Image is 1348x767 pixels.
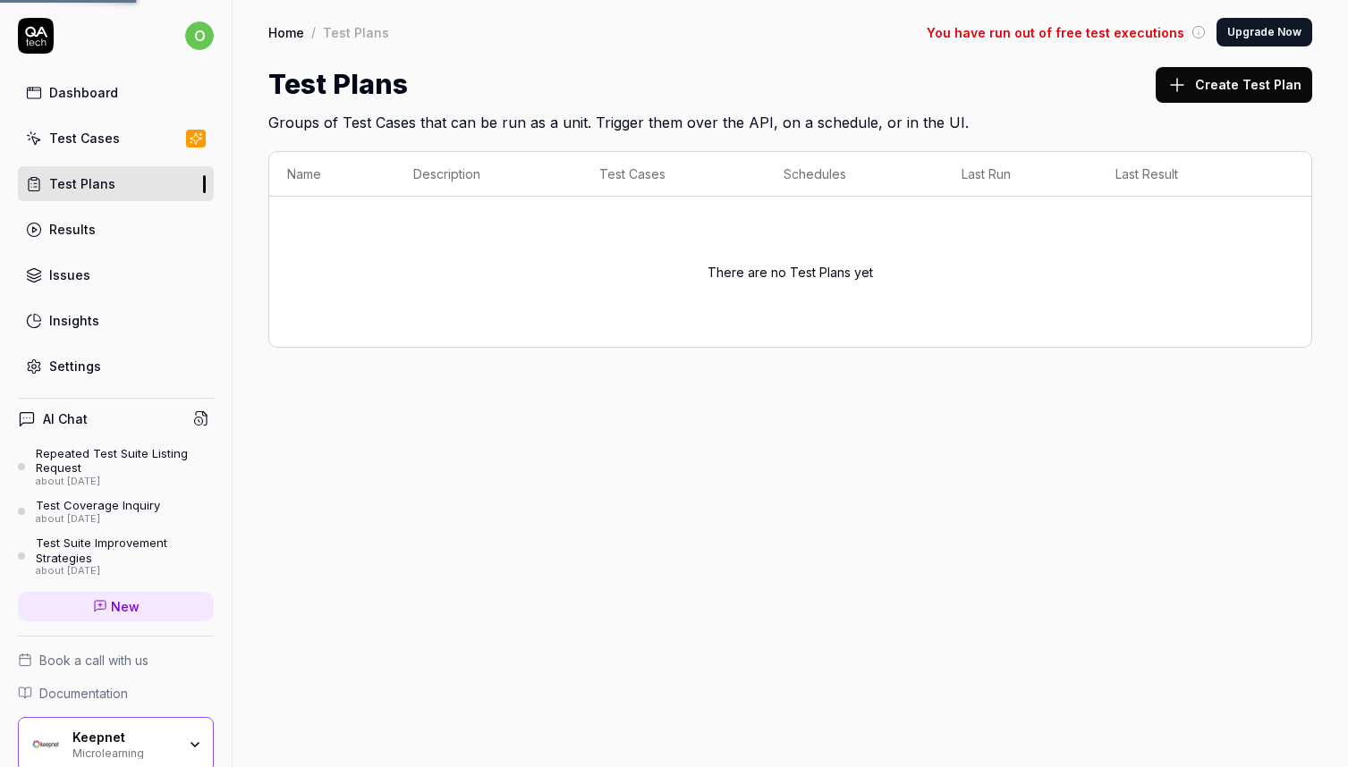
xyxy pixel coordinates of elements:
[1156,67,1312,103] button: Create Test Plan
[323,23,389,41] div: Test Plans
[72,729,176,746] div: Keepnet
[36,535,214,565] div: Test Suite Improvement Strategies
[36,476,214,488] div: about [DATE]
[268,105,1312,133] h2: Groups of Test Cases that can be run as a unit. Trigger them over the API, on a schedule, or in t...
[111,597,140,616] span: New
[49,83,118,102] div: Dashboard
[268,23,304,41] a: Home
[39,684,128,703] span: Documentation
[18,349,214,383] a: Settings
[36,513,160,526] div: about [DATE]
[72,745,176,759] div: Microlearning
[49,129,120,147] div: Test Cases
[49,311,99,330] div: Insights
[49,357,101,375] div: Settings
[18,303,214,338] a: Insights
[287,207,1293,336] div: There are no Test Plans yet
[30,729,62,761] img: Keepnet Logo
[395,152,581,197] th: Description
[18,166,214,201] a: Test Plans
[268,64,408,105] h1: Test Plans
[18,446,214,487] a: Repeated Test Suite Listing Requestabout [DATE]
[36,565,214,577] div: about [DATE]
[49,265,90,284] div: Issues
[1098,152,1276,197] th: Last Result
[18,684,214,703] a: Documentation
[185,21,214,50] span: o
[49,220,96,239] div: Results
[1217,18,1312,46] button: Upgrade Now
[49,174,115,193] div: Test Plans
[311,23,316,41] div: /
[927,23,1184,42] span: You have run out of free test executions
[39,651,148,670] span: Book a call with us
[18,75,214,110] a: Dashboard
[18,257,214,292] a: Issues
[36,446,214,476] div: Repeated Test Suite Listing Request
[43,409,88,428] h4: AI Chat
[766,152,944,197] th: Schedules
[36,498,160,512] div: Test Coverage Inquiry
[185,18,214,54] button: o
[18,592,214,621] a: New
[18,498,214,525] a: Test Coverage Inquiryabout [DATE]
[269,152,395,197] th: Name
[18,651,214,670] a: Book a call with us
[944,152,1098,197] th: Last Run
[581,152,766,197] th: Test Cases
[18,212,214,247] a: Results
[18,535,214,577] a: Test Suite Improvement Strategiesabout [DATE]
[18,121,214,156] a: Test Cases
